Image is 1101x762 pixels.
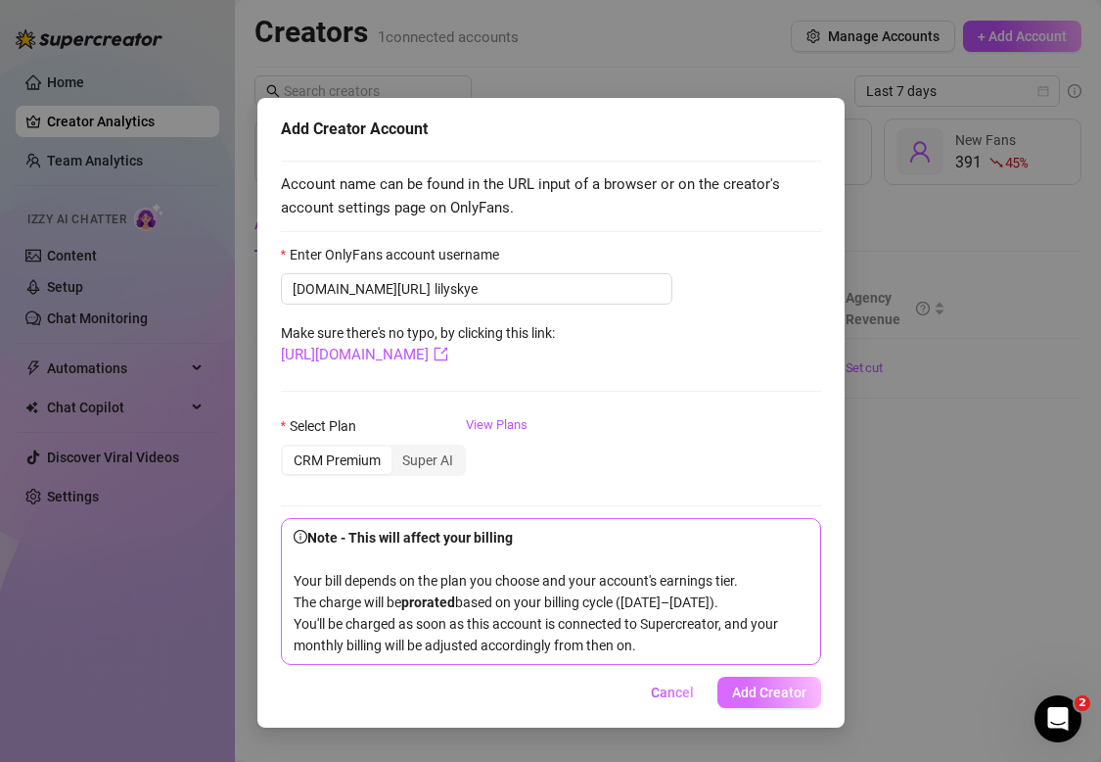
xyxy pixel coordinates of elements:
span: Your bill depends on the plan you choose and your account's earnings tier. The charge will be bas... [294,530,778,653]
div: CRM Premium [283,447,391,474]
span: Account name can be found in the URL input of a browser or on the creator's account settings page... [281,173,821,219]
b: prorated [401,595,455,610]
strong: Note - This will affect your billing [294,530,513,546]
input: Enter OnlyFans account username [435,278,661,300]
label: Select Plan [281,415,369,437]
span: Cancel [651,685,694,700]
button: Cancel [635,677,710,708]
span: [DOMAIN_NAME][URL] [293,278,431,300]
span: Make sure there's no typo, by clicking this link: [281,325,555,362]
a: [URL][DOMAIN_NAME]export [281,346,448,363]
button: Add Creator [717,677,821,708]
div: Super AI [391,447,464,474]
span: 2 [1075,695,1090,711]
a: View Plans [466,415,528,494]
div: segmented control [281,445,466,476]
div: Add Creator Account [281,118,821,141]
span: export [434,347,448,361]
span: info-circle [294,530,307,544]
label: Enter OnlyFans account username [281,244,512,265]
span: Add Creator [732,685,806,700]
iframe: Intercom live chat [1034,695,1081,742]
